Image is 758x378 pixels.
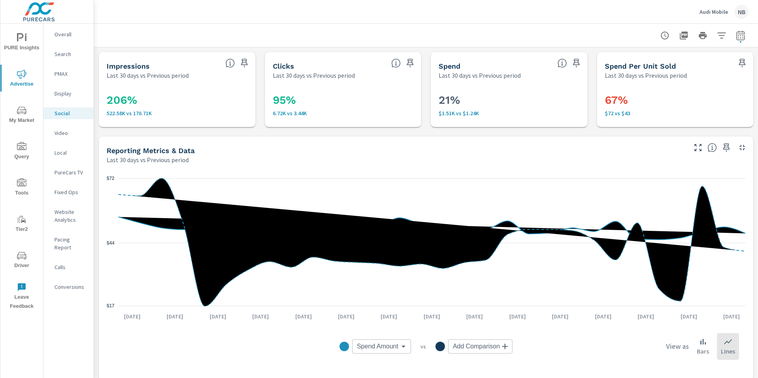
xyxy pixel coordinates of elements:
p: Last 30 days vs Previous period [107,71,189,80]
p: [DATE] [632,313,660,320]
p: Local [54,149,87,157]
button: Make Fullscreen [692,141,704,154]
text: $72 [107,176,114,181]
h3: 21% [439,94,580,107]
button: Minimize Widget [736,141,749,154]
div: Local [43,147,94,159]
div: Social [43,107,94,119]
span: My Market [3,106,41,125]
span: Query [3,142,41,161]
span: Leave Feedback [3,283,41,311]
span: Add Comparison [453,342,500,350]
p: Calls [54,263,87,271]
text: $44 [107,240,114,246]
p: Last 30 days vs Previous period [605,71,687,80]
p: vs [411,343,435,350]
span: Driver [3,251,41,270]
span: Save this to your personalized report [404,57,417,69]
p: [DATE] [118,313,146,320]
h3: 67% [605,94,746,107]
p: Website Analytics [54,208,87,224]
span: PURE Insights [3,33,41,52]
p: 6,716 vs 3,439 [273,110,414,116]
p: 522,576 vs 170,713 [107,110,248,116]
h5: Clicks [273,62,294,70]
p: [DATE] [546,313,574,320]
p: Display [54,90,87,97]
p: Overall [54,30,87,38]
p: [DATE] [161,313,189,320]
p: Video [54,129,87,137]
h3: 206% [107,94,248,107]
span: Understand Social data over time and see how metrics compare to each other. [707,143,717,152]
h3: 95% [273,94,414,107]
div: nav menu [0,24,43,314]
span: Advertise [3,69,41,89]
span: Tools [3,178,41,198]
p: $1,506 vs $1,243 [439,110,580,116]
p: Lines [721,346,735,356]
button: Apply Filters [714,28,730,43]
div: Search [43,48,94,60]
div: Video [43,127,94,139]
p: [DATE] [290,313,317,320]
p: Search [54,50,87,58]
span: The number of times an ad was clicked by a consumer. [391,58,401,68]
div: Overall [43,28,94,40]
div: Calls [43,261,94,273]
h5: Reporting Metrics & Data [107,146,195,155]
button: "Export Report to PDF" [676,28,692,43]
div: Display [43,88,94,99]
span: The amount of money spent on advertising during the period. [557,58,567,68]
div: Website Analytics [43,206,94,226]
p: [DATE] [718,313,745,320]
h5: Impressions [107,62,150,70]
div: PureCars TV [43,167,94,178]
div: Conversions [43,281,94,293]
p: $72 vs $43 [605,110,746,116]
p: [DATE] [461,313,488,320]
p: Audi Mobile [700,8,728,15]
h5: Spend [439,62,460,70]
p: Conversions [54,283,87,291]
p: [DATE] [418,313,446,320]
h6: View as [666,342,689,350]
div: PMAX [43,68,94,80]
p: [DATE] [247,313,274,320]
p: [DATE] [504,313,531,320]
p: [DATE] [332,313,360,320]
h5: Spend Per Unit Sold [605,62,676,70]
p: Social [54,109,87,117]
button: Print Report [695,28,711,43]
p: Bars [697,346,709,356]
div: Spend Amount [352,339,411,354]
p: PureCars TV [54,168,87,176]
span: Save this to your personalized report [736,57,749,69]
span: Save this to your personalized report [720,141,733,154]
p: [DATE] [675,313,703,320]
span: The number of times an ad was shown on your behalf. [225,58,235,68]
div: Pacing Report [43,234,94,253]
div: NB [734,5,749,19]
span: Save this to your personalized report [570,57,583,69]
p: PMAX [54,70,87,78]
p: [DATE] [204,313,232,320]
span: Spend Amount [357,342,398,350]
span: Tier2 [3,215,41,234]
p: Last 30 days vs Previous period [107,155,189,165]
p: [DATE] [375,313,403,320]
text: $17 [107,303,114,309]
p: Last 30 days vs Previous period [439,71,521,80]
p: Pacing Report [54,236,87,251]
div: Add Comparison [448,339,512,354]
p: Fixed Ops [54,188,87,196]
p: Last 30 days vs Previous period [273,71,355,80]
p: [DATE] [589,313,617,320]
div: Fixed Ops [43,186,94,198]
button: Select Date Range [733,28,749,43]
